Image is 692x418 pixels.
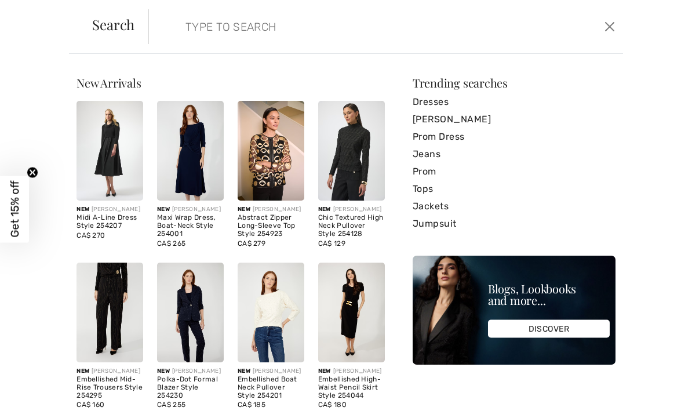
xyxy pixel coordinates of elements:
span: Get 15% off [8,181,21,238]
a: Tops [413,180,615,198]
span: CA$ 265 [157,239,185,248]
span: Search [92,17,134,31]
img: Blogs, Lookbooks and more... [413,256,615,365]
div: Embellished High-Waist Pencil Skirt Style 254044 [318,376,385,399]
a: [PERSON_NAME] [413,111,615,128]
a: Jumpsuit [413,215,615,232]
div: Midi A-Line Dress Style 254207 [77,214,143,230]
span: CA$ 180 [318,401,347,409]
img: Embellished Mid-Rise Trousers Style 254295. Black/Gold [77,263,143,362]
a: Prom [413,163,615,180]
div: [PERSON_NAME] [318,205,385,214]
span: New [157,206,170,213]
a: Prom Dress [413,128,615,146]
img: Maxi Wrap Dress, Boat-Neck Style 254001. Midnight [157,101,224,201]
button: Close teaser [27,166,38,178]
img: Abstract Zipper Long-Sleeve Top Style 254923. Gold/Black [238,101,304,201]
div: Embellished Mid-Rise Trousers Style 254295 [77,376,143,399]
span: New [77,368,89,375]
img: Embellished High-Waist Pencil Skirt Style 254044. Black [318,263,385,362]
span: CA$ 255 [157,401,185,409]
div: [PERSON_NAME] [238,205,304,214]
div: [PERSON_NAME] [318,367,385,376]
span: CA$ 279 [238,239,265,248]
span: CA$ 185 [238,401,265,409]
div: Trending searches [413,77,615,89]
span: Help [28,8,52,19]
div: [PERSON_NAME] [77,367,143,376]
div: [PERSON_NAME] [238,367,304,376]
div: Polka-Dot Formal Blazer Style 254230 [157,376,224,399]
div: [PERSON_NAME] [157,367,224,376]
span: New Arrivals [77,75,141,90]
div: DISCOVER [488,320,610,338]
span: New [77,206,89,213]
img: Midi A-Line Dress Style 254207. Winter White [77,101,143,201]
span: New [318,206,331,213]
span: New [238,206,250,213]
input: TYPE TO SEARCH [177,9,495,44]
div: Blogs, Lookbooks and more... [488,283,610,306]
a: Jackets [413,198,615,215]
span: New [157,368,170,375]
div: Chic Textured High Neck Pullover Style 254128 [318,214,385,238]
span: New [238,368,250,375]
img: Embellished Boat Neck Pullover Style 254201. Vanilla [238,263,304,362]
span: New [318,368,331,375]
a: Jeans [413,146,615,163]
span: CA$ 270 [77,231,105,239]
div: [PERSON_NAME] [77,205,143,214]
div: Abstract Zipper Long-Sleeve Top Style 254923 [238,214,304,238]
a: Dresses [413,93,615,111]
button: Close [601,17,618,36]
div: [PERSON_NAME] [157,205,224,214]
span: CA$ 129 [318,239,345,248]
div: Maxi Wrap Dress, Boat-Neck Style 254001 [157,214,224,238]
img: Polka-Dot Formal Blazer Style 254230. Navy [157,263,224,362]
div: Embellished Boat Neck Pullover Style 254201 [238,376,304,399]
span: CA$ 160 [77,401,104,409]
img: Chic Textured High Neck Pullover Style 254128. Black [318,101,385,201]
